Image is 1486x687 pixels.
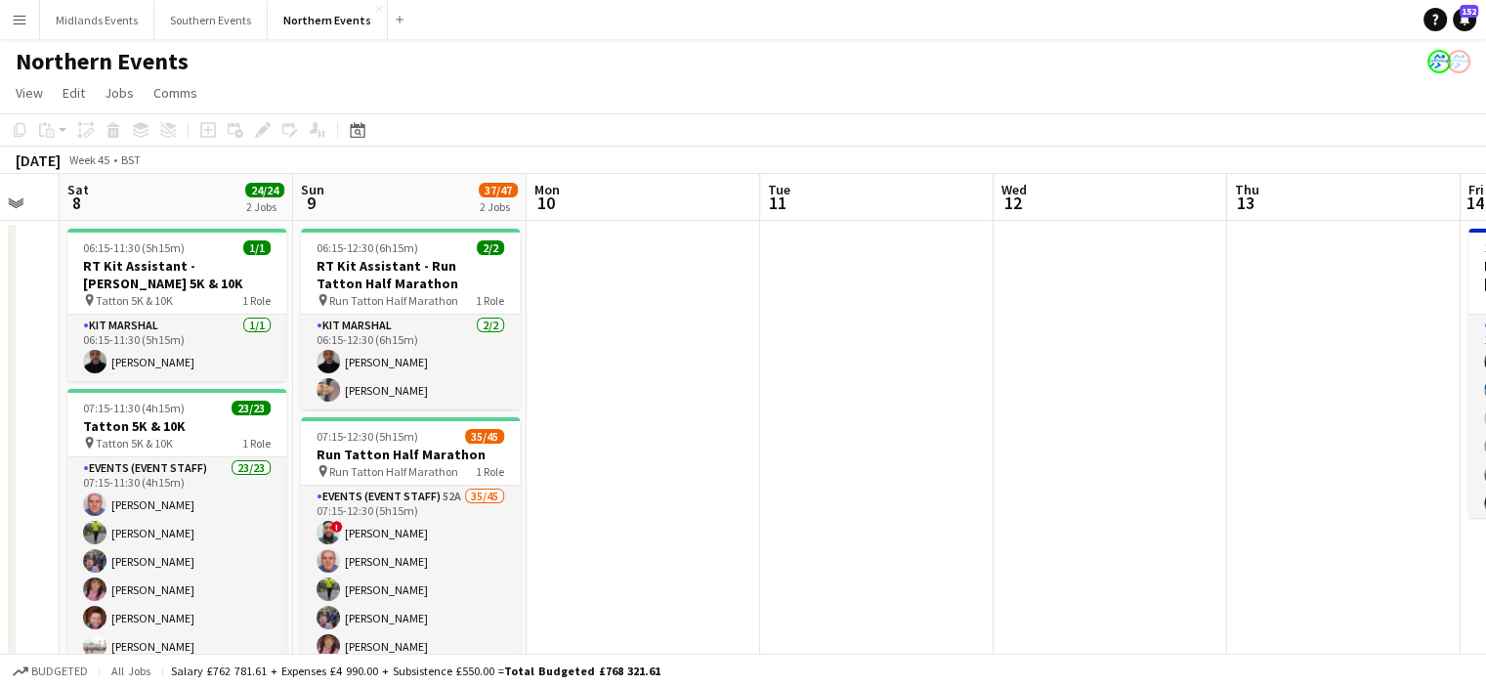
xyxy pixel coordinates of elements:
[1447,50,1470,73] app-user-avatar: RunThrough Events
[64,192,89,214] span: 8
[317,429,418,444] span: 07:15-12:30 (5h15m)
[504,664,660,678] span: Total Budgeted £768 321.61
[67,229,286,381] app-job-card: 06:15-11:30 (5h15m)1/1RT Kit Assistant - [PERSON_NAME] 5K & 10K Tatton 5K & 10K1 RoleKit Marshal1...
[998,192,1027,214] span: 12
[67,389,286,678] app-job-card: 07:15-11:30 (4h15m)23/23Tatton 5K & 10K Tatton 5K & 10K1 RoleEvents (Event Staff)23/2307:15-11:30...
[531,192,560,214] span: 10
[83,401,185,415] span: 07:15-11:30 (4h15m)
[171,664,660,678] div: Salary £762 781.61 + Expenses £4 990.00 + Subsistence £550.00 =
[301,229,520,409] app-job-card: 06:15-12:30 (6h15m)2/2RT Kit Assistant - Run Tatton Half Marathon Run Tatton Half Marathon1 RoleK...
[243,240,271,255] span: 1/1
[480,199,517,214] div: 2 Jobs
[534,181,560,198] span: Mon
[83,240,185,255] span: 06:15-11:30 (5h15m)
[67,181,89,198] span: Sat
[1232,192,1259,214] span: 13
[301,446,520,463] h3: Run Tatton Half Marathon
[329,293,458,308] span: Run Tatton Half Marathon
[67,257,286,292] h3: RT Kit Assistant - [PERSON_NAME] 5K & 10K
[63,84,85,102] span: Edit
[1235,181,1259,198] span: Thu
[476,464,504,479] span: 1 Role
[329,464,458,479] span: Run Tatton Half Marathon
[1427,50,1451,73] app-user-avatar: RunThrough Events
[317,240,418,255] span: 06:15-12:30 (6h15m)
[121,152,141,167] div: BST
[154,1,268,39] button: Southern Events
[242,436,271,451] span: 1 Role
[242,293,271,308] span: 1 Role
[105,84,134,102] span: Jobs
[1468,181,1484,198] span: Fri
[31,665,88,678] span: Budgeted
[301,181,324,198] span: Sun
[1460,5,1478,18] span: 152
[1453,8,1476,31] a: 152
[16,47,189,76] h1: Northern Events
[245,183,284,197] span: 24/24
[465,429,504,444] span: 35/45
[765,192,790,214] span: 11
[16,150,61,170] div: [DATE]
[107,664,154,678] span: All jobs
[1001,181,1027,198] span: Wed
[768,181,790,198] span: Tue
[40,1,154,39] button: Midlands Events
[153,84,197,102] span: Comms
[10,661,91,682] button: Budgeted
[67,417,286,435] h3: Tatton 5K & 10K
[96,436,173,451] span: Tatton 5K & 10K
[64,152,113,167] span: Week 45
[479,183,518,197] span: 37/47
[55,80,93,106] a: Edit
[97,80,142,106] a: Jobs
[232,401,271,415] span: 23/23
[268,1,388,39] button: Northern Events
[477,240,504,255] span: 2/2
[331,521,343,533] span: !
[8,80,51,106] a: View
[67,315,286,381] app-card-role: Kit Marshal1/106:15-11:30 (5h15m)[PERSON_NAME]
[146,80,205,106] a: Comms
[301,257,520,292] h3: RT Kit Assistant - Run Tatton Half Marathon
[96,293,173,308] span: Tatton 5K & 10K
[1465,192,1484,214] span: 14
[476,293,504,308] span: 1 Role
[298,192,324,214] span: 9
[246,199,283,214] div: 2 Jobs
[301,315,520,409] app-card-role: Kit Marshal2/206:15-12:30 (6h15m)[PERSON_NAME][PERSON_NAME]
[16,84,43,102] span: View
